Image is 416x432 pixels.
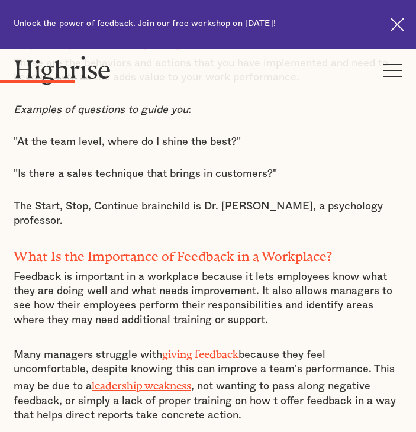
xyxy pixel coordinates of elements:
[14,345,402,423] p: Many managers struggle with because they feel uncomfortable, despite knowing this can improve a t...
[14,246,402,261] h2: What Is the Importance of Feedback in a Workplace?
[391,18,404,31] img: Cross icon
[14,135,402,149] p: "At the team level, where do I shine the best?"
[162,348,238,355] a: giving feedback
[14,56,111,85] img: Highrise logo
[14,167,402,181] p: "Is there a sales technique that brings in customers?"
[14,103,402,117] p: :
[14,105,188,115] em: Examples of questions to guide you
[92,379,191,386] a: leadership weakness
[14,270,402,327] p: Feedback is important in a workplace because it lets employees know what they are doing well and ...
[14,199,402,228] p: The Start, Stop, Continue brainchild is Dr. [PERSON_NAME], a psychology professor.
